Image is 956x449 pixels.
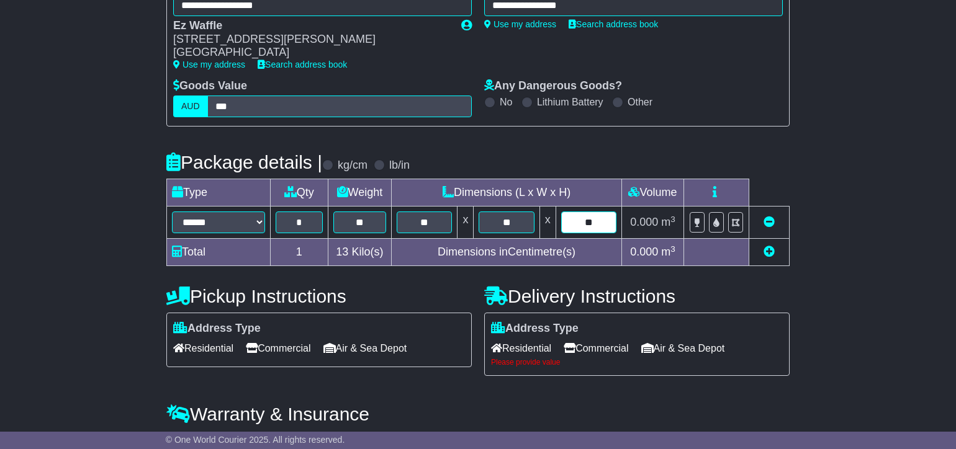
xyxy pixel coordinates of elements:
[173,33,449,47] div: [STREET_ADDRESS][PERSON_NAME]
[484,79,622,93] label: Any Dangerous Goods?
[328,179,392,207] td: Weight
[167,239,271,266] td: Total
[670,215,675,224] sup: 3
[458,207,474,239] td: x
[323,339,407,358] span: Air & Sea Depot
[271,239,328,266] td: 1
[173,322,261,336] label: Address Type
[173,19,449,33] div: Ez Waffle
[336,246,348,258] span: 13
[328,239,392,266] td: Kilo(s)
[621,179,683,207] td: Volume
[641,339,725,358] span: Air & Sea Depot
[564,339,628,358] span: Commercial
[630,246,658,258] span: 0.000
[271,179,328,207] td: Qty
[537,96,603,108] label: Lithium Battery
[484,286,790,306] h4: Delivery Instructions
[392,239,622,266] td: Dimensions in Centimetre(s)
[764,216,775,228] a: Remove this item
[166,431,790,445] div: All our quotes include a $ FreightSafe warranty.
[484,19,556,29] a: Use my address
[166,435,345,445] span: © One World Courier 2025. All rights reserved.
[166,286,472,306] h4: Pickup Instructions
[389,159,410,172] label: lb/in
[292,431,310,443] span: 250
[630,216,658,228] span: 0.000
[628,96,652,108] label: Other
[392,179,622,207] td: Dimensions (L x W x H)
[246,339,310,358] span: Commercial
[670,244,675,254] sup: 3
[661,246,675,258] span: m
[173,60,245,69] a: Use my address
[173,339,233,358] span: Residential
[338,159,368,172] label: kg/cm
[539,207,556,239] td: x
[491,339,551,358] span: Residential
[491,322,579,336] label: Address Type
[166,404,790,424] h4: Warranty & Insurance
[173,79,247,93] label: Goods Value
[173,46,449,60] div: [GEOGRAPHIC_DATA]
[569,19,658,29] a: Search address book
[166,152,322,172] h4: Package details |
[661,216,675,228] span: m
[258,60,347,69] a: Search address book
[167,179,271,207] td: Type
[173,96,208,117] label: AUD
[500,96,512,108] label: No
[491,358,783,367] div: Please provide value
[764,246,775,258] a: Add new item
